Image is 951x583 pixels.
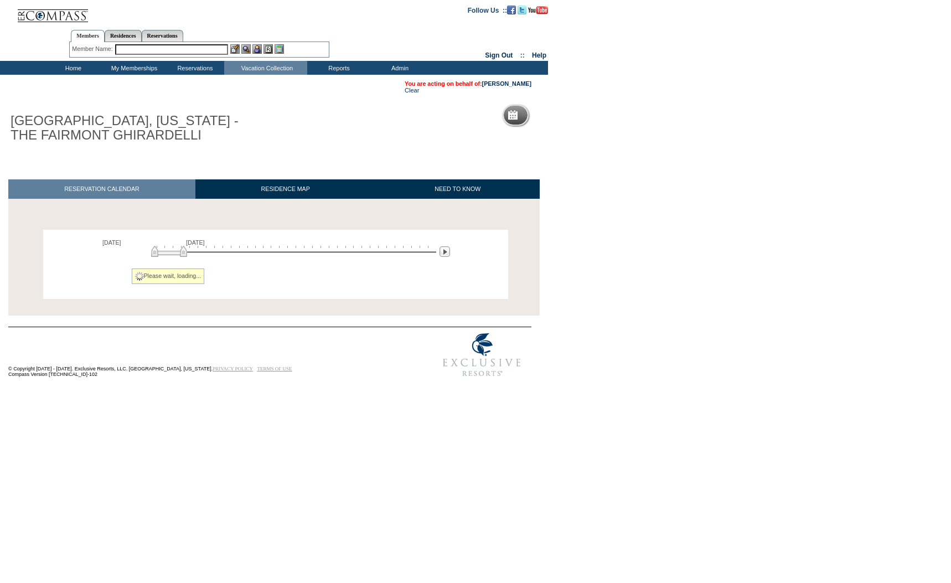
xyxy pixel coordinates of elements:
span: [DATE] [102,239,121,246]
td: Admin [368,61,429,75]
img: Reservations [263,44,273,54]
img: spinner2.gif [135,272,144,281]
div: Please wait, loading... [132,269,205,284]
td: Home [42,61,102,75]
span: You are acting on behalf of: [405,80,531,87]
a: Members [71,30,105,42]
td: Reservations [163,61,224,75]
a: Help [532,51,546,59]
a: RESERVATION CALENDAR [8,179,195,199]
td: Vacation Collection [224,61,307,75]
h1: [GEOGRAPHIC_DATA], [US_STATE] - THE FAIRMONT GHIRARDELLI [8,111,256,145]
a: Sign Out [485,51,513,59]
div: Member Name: [72,44,115,54]
img: Impersonate [252,44,262,54]
td: Reports [307,61,368,75]
a: Follow us on Twitter [518,6,526,13]
a: Clear [405,87,419,94]
td: My Memberships [102,61,163,75]
img: b_edit.gif [230,44,240,54]
img: View [241,44,251,54]
a: Become our fan on Facebook [507,6,516,13]
span: :: [520,51,525,59]
img: Follow us on Twitter [518,6,526,14]
img: b_calculator.gif [275,44,284,54]
a: Reservations [142,30,183,42]
img: Subscribe to our YouTube Channel [528,6,548,14]
a: Residences [105,30,142,42]
span: [DATE] [186,239,205,246]
img: Next [440,246,450,257]
a: RESIDENCE MAP [195,179,376,199]
td: © Copyright [DATE] - [DATE]. Exclusive Resorts, LLC. [GEOGRAPHIC_DATA], [US_STATE]. Compass Versi... [8,328,396,383]
a: TERMS OF USE [257,366,292,372]
img: Become our fan on Facebook [507,6,516,14]
a: NEED TO KNOW [375,179,540,199]
a: [PERSON_NAME] [482,80,531,87]
a: PRIVACY POLICY [213,366,253,372]
img: Exclusive Resorts [432,327,531,383]
td: Follow Us :: [468,6,507,14]
h5: Reservation Calendar [522,112,607,119]
a: Subscribe to our YouTube Channel [528,6,548,13]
